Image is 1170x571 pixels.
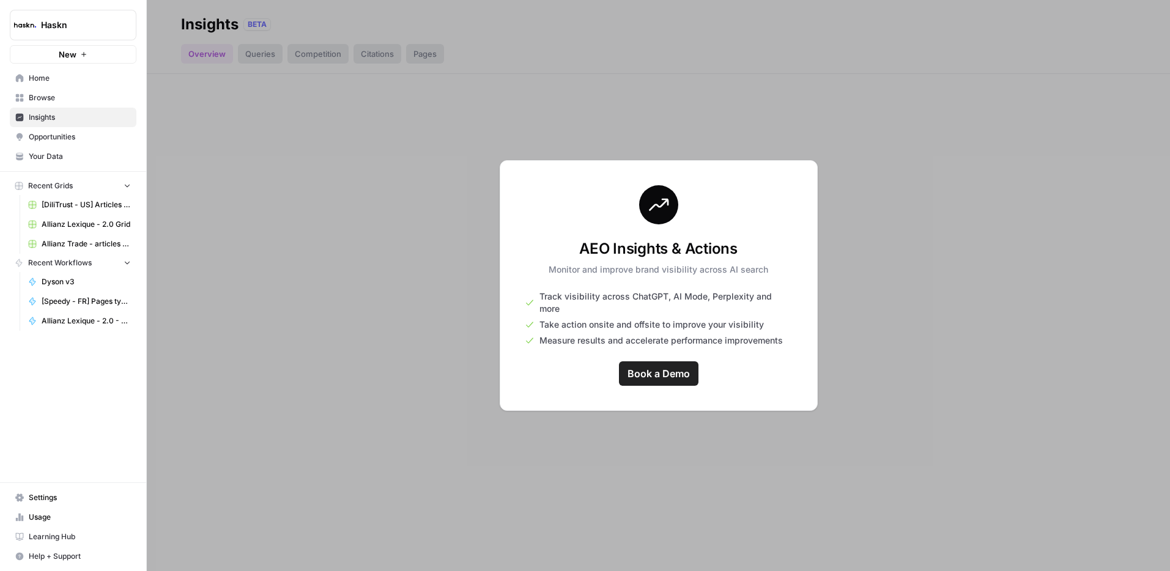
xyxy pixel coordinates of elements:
span: Your Data [29,151,131,162]
a: Learning Hub [10,527,136,547]
h3: AEO Insights & Actions [549,239,768,259]
span: Browse [29,92,131,103]
button: Recent Grids [10,177,136,195]
a: Allianz Lexique - 2.0 - Emprunteur - août 2025 [23,311,136,331]
button: Recent Workflows [10,254,136,272]
span: Usage [29,512,131,523]
a: Opportunities [10,127,136,147]
span: Take action onsite and offsite to improve your visibility [539,319,764,331]
span: Help + Support [29,551,131,562]
a: [DiliTrust - US] Articles de blog 700-1000 mots Grid [23,195,136,215]
span: Opportunities [29,131,131,142]
span: Insights [29,112,131,123]
a: Usage [10,507,136,527]
a: Book a Demo [619,361,698,386]
button: New [10,45,136,64]
span: Measure results and accelerate performance improvements [539,334,783,347]
span: Dyson v3 [42,276,131,287]
button: Help + Support [10,547,136,566]
span: New [59,48,76,61]
span: Learning Hub [29,531,131,542]
span: [Speedy - FR] Pages type de pneu & prestation - 800 mots [42,296,131,307]
a: Allianz Trade - articles de blog Grid [23,234,136,254]
span: Book a Demo [628,366,690,381]
span: Allianz Lexique - 2.0 - Emprunteur - août 2025 [42,315,131,326]
a: Allianz Lexique - 2.0 Grid [23,215,136,234]
img: Haskn Logo [14,14,36,36]
button: Workspace: Haskn [10,10,136,40]
span: Recent Workflows [28,257,92,268]
a: Your Data [10,147,136,166]
span: [DiliTrust - US] Articles de blog 700-1000 mots Grid [42,199,131,210]
a: Browse [10,88,136,108]
span: Allianz Trade - articles de blog Grid [42,238,131,249]
a: Home [10,68,136,88]
span: Settings [29,492,131,503]
a: Settings [10,488,136,507]
span: Allianz Lexique - 2.0 Grid [42,219,131,230]
p: Monitor and improve brand visibility across AI search [549,263,768,276]
span: Home [29,73,131,84]
span: Track visibility across ChatGPT, AI Mode, Perplexity and more [539,290,793,315]
a: Dyson v3 [23,272,136,292]
a: Insights [10,108,136,127]
a: [Speedy - FR] Pages type de pneu & prestation - 800 mots [23,292,136,311]
span: Haskn [41,19,115,31]
span: Recent Grids [28,180,73,191]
